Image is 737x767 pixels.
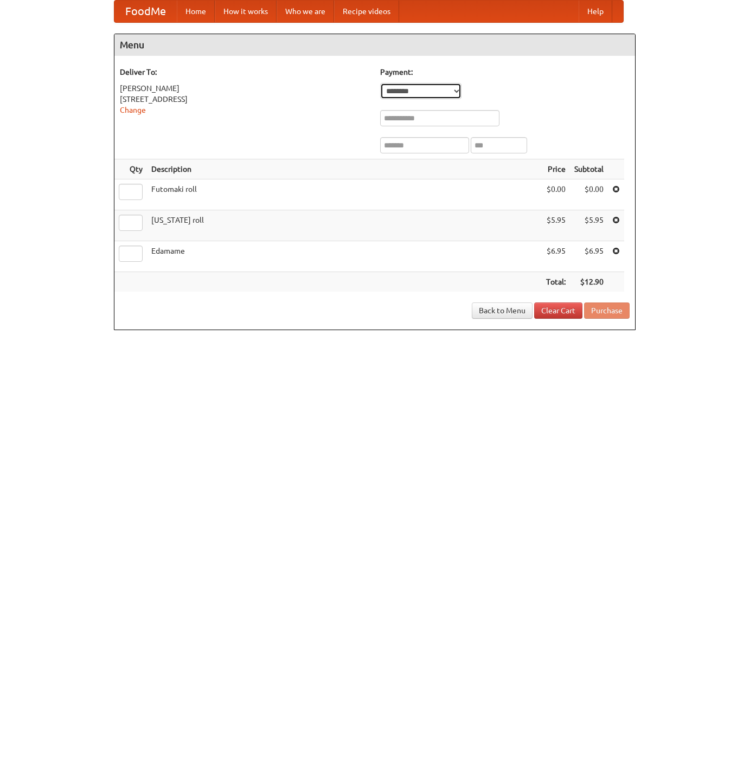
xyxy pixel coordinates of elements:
a: Change [120,106,146,114]
a: Clear Cart [534,302,582,319]
a: Help [579,1,612,22]
div: [PERSON_NAME] [120,83,369,94]
td: Futomaki roll [147,179,542,210]
td: [US_STATE] roll [147,210,542,241]
h5: Deliver To: [120,67,369,78]
td: $0.00 [542,179,570,210]
th: Price [542,159,570,179]
td: $0.00 [570,179,608,210]
th: Subtotal [570,159,608,179]
h5: Payment: [380,67,630,78]
a: FoodMe [114,1,177,22]
th: $12.90 [570,272,608,292]
td: $5.95 [542,210,570,241]
th: Total: [542,272,570,292]
a: Back to Menu [472,302,533,319]
td: $6.95 [570,241,608,272]
a: How it works [215,1,277,22]
button: Purchase [584,302,630,319]
a: Who we are [277,1,334,22]
th: Qty [114,159,147,179]
th: Description [147,159,542,179]
td: Edamame [147,241,542,272]
div: [STREET_ADDRESS] [120,94,369,105]
h4: Menu [114,34,635,56]
a: Recipe videos [334,1,399,22]
td: $5.95 [570,210,608,241]
a: Home [177,1,215,22]
td: $6.95 [542,241,570,272]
